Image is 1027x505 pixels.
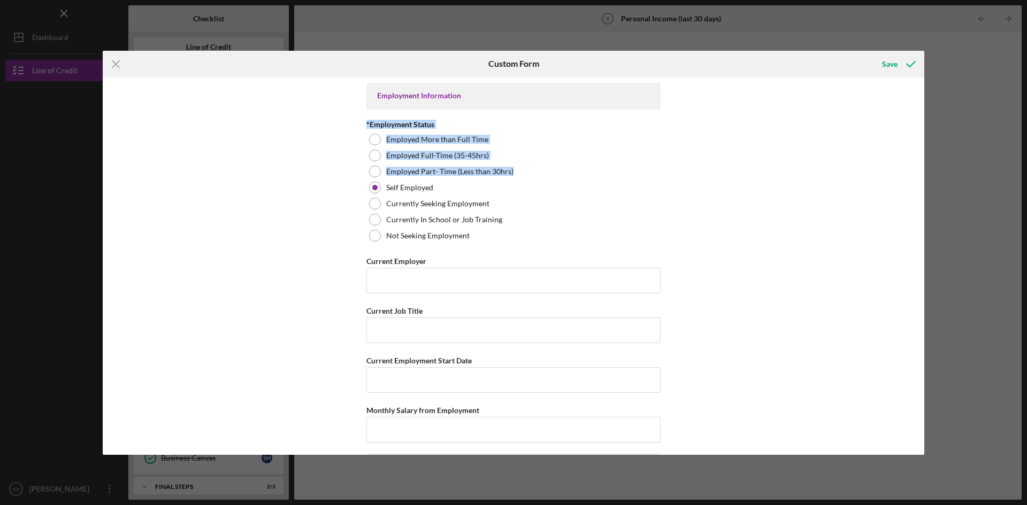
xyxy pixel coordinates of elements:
label: Self Employed [386,183,433,192]
div: Employment Information [377,91,650,100]
div: *Employment Status [366,120,661,129]
label: Current Job Title [366,306,423,315]
label: Current Employment Start Date [366,356,472,365]
label: Employed Part- Time (Less than 30hrs) [386,167,513,176]
label: Employed More than Full Time [386,135,488,144]
button: Save [871,53,924,75]
label: Not Seeking Employment [386,231,470,240]
div: Save [882,53,898,75]
h6: Custom Form [488,59,539,68]
label: Monthly Salary from Employment [366,406,479,415]
label: Currently In School or Job Training [386,215,502,224]
label: Employed Full-Time (35-45hrs) [386,151,489,160]
label: Currently Seeking Employment [386,199,489,208]
label: Current Employer [366,257,426,266]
